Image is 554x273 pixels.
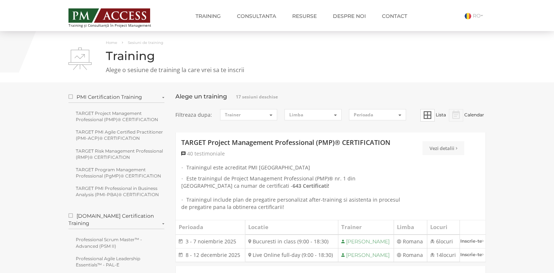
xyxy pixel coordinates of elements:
[68,127,165,143] a: TARGET PMI Agile Certified Practitioner (PMI-ACP)® CERTIFICATION
[427,220,460,235] th: Locuri
[245,235,338,248] td: Bucuresti in class (9:00 - 18:30)
[68,66,486,74] p: Alege o sesiune de training la care vrei sa te inscrii
[436,112,446,117] span: Lista
[68,93,165,103] label: PMI Certification Training
[68,212,165,229] label: [DOMAIN_NAME] Certification Training
[327,9,371,23] a: Despre noi
[460,235,486,247] a: Inscrie-te
[245,220,338,235] th: Locatie
[427,235,460,248] td: 6
[394,235,427,248] td: Romana
[439,238,453,245] span: locuri
[187,150,225,157] span: 40 testimoniale
[287,9,322,23] a: Resurse
[338,235,394,248] td: [PERSON_NAME]
[68,254,165,270] a: Professional Agile Leadership Essentials™ - PAL-E
[394,220,427,235] th: Limba
[68,183,165,199] a: TARGET PMI Professional in Business Analysis (PMI-PBA)® CERTIFICATION
[68,49,486,62] h1: Training
[128,40,163,45] span: Sesiuni de training
[442,251,456,258] span: locuri
[394,248,427,262] td: Romana
[420,112,447,117] a: Lista
[186,238,236,245] span: 3 - 7 noiembrie 2025
[349,109,406,120] button: Perioada
[68,108,165,124] a: TARGET Project Management Professional (PMP)® CERTIFICATION
[181,196,402,211] li: Trainingul include plan de pregatire personalizat after-training si asistenta in procesul de preg...
[68,6,165,27] a: Training și Consultanță în Project Management
[449,112,484,117] a: Calendar
[465,12,486,19] a: RO
[293,182,329,189] strong: 643 Certificati!
[285,109,342,120] button: Limba
[423,141,464,155] a: Vezi detalii
[338,220,394,235] th: Trainer
[376,9,413,23] a: Contact
[464,112,484,117] span: Calendar
[68,48,92,70] img: Training
[106,40,117,45] a: Home
[68,146,165,162] a: TARGET Risk Management Professional (RMP)® CERTIFICATION
[68,8,150,23] img: PM ACCESS - Echipa traineri si consultanti certificati PMP: Narciss Popescu, Mihai Olaru, Monica ...
[175,111,213,119] span: Filtreaza dupa:
[338,248,394,262] td: [PERSON_NAME]
[236,94,278,100] span: 17 sesiuni deschise
[190,9,226,23] a: Training
[427,248,460,262] td: 14
[68,23,165,27] span: Training și Consultanță în Project Management
[181,138,390,147] a: TARGET Project Management Professional (PMP)® CERTIFICATION
[186,251,240,258] span: 8 - 12 decembrie 2025
[460,248,486,261] a: Inscrie-te
[181,164,402,171] li: Trainingul este acreditat PMI [GEOGRAPHIC_DATA]
[181,175,402,192] li: Este trainingul de Project Management Professional (PMP)® nr. 1 din [GEOGRAPHIC_DATA] ca numar de...
[175,93,227,100] bdi: Alege un training
[181,150,225,157] a: 40 testimoniale
[68,235,165,251] a: Professional Scrum Master™ - Advanced (PSM II)
[68,165,165,181] a: TARGET Program Management Professional (PgMP)® CERTIFICATION
[245,248,338,262] td: Live Online full-day (9:00 - 18:30)
[465,13,471,19] img: Romana
[176,220,245,235] th: Perioada
[231,9,282,23] a: Consultanta
[220,109,277,120] button: Trainer
[293,182,329,190] a: 643 Certificati!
